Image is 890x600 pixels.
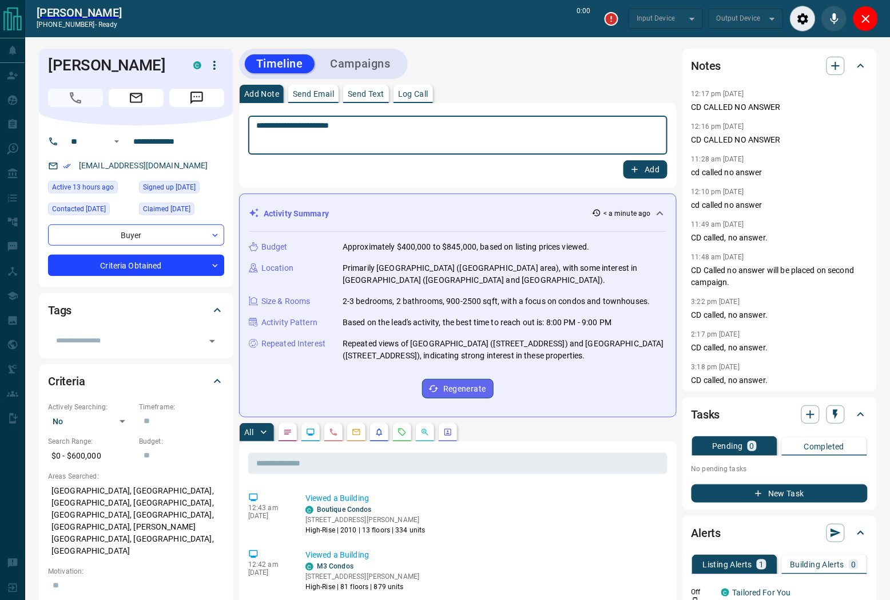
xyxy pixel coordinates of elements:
[398,90,428,98] p: Log Call
[692,587,714,597] p: Off
[420,428,430,437] svg: Opportunities
[48,181,133,197] div: Tue Sep 16 2025
[79,161,208,170] a: [EMAIL_ADDRESS][DOMAIN_NAME]
[692,167,868,179] p: cd called no answer
[139,436,224,447] p: Budget:
[790,560,844,569] p: Building Alerts
[343,262,667,286] p: Primarily [GEOGRAPHIC_DATA] ([GEOGRAPHIC_DATA] area), with some interest in [GEOGRAPHIC_DATA] ([G...
[48,224,224,246] div: Buyer
[52,181,114,193] span: Active 13 hours ago
[48,297,224,324] div: Tags
[692,330,740,338] p: 2:17 pm [DATE]
[248,512,288,520] p: [DATE]
[352,428,361,437] svg: Emails
[712,442,743,450] p: Pending
[305,571,419,582] p: [STREET_ADDRESS][PERSON_NAME]
[343,317,611,329] p: Based on the lead's activity, the best time to reach out is: 8:00 PM - 9:00 PM
[98,21,118,29] span: ready
[692,101,868,113] p: CD CALLED NO ANSWER
[343,241,590,253] p: Approximately $400,000 to $845,000, based on listing prices viewed.
[110,135,124,148] button: Open
[248,569,288,577] p: [DATE]
[692,90,744,98] p: 12:17 pm [DATE]
[721,589,729,597] div: condos.ca
[821,6,847,31] div: Mute
[733,588,791,597] a: Tailored For You
[750,442,754,450] p: 0
[703,560,753,569] p: Listing Alerts
[63,162,71,170] svg: Email Verified
[692,401,868,428] div: Tasks
[790,6,816,31] div: Audio Settings
[692,134,868,146] p: CD CALLED NO ANSWER
[759,560,764,569] p: 1
[692,123,744,131] p: 12:16 pm [DATE]
[305,525,426,535] p: High-Rise | 2010 | 13 floors | 334 units
[37,6,122,19] a: [PERSON_NAME]
[305,582,419,592] p: High-Rise | 81 floors | 879 units
[48,255,224,276] div: Criteria Obtained
[48,368,224,395] div: Criteria
[48,402,133,412] p: Actively Searching:
[692,363,740,371] p: 3:18 pm [DATE]
[319,54,402,73] button: Campaigns
[343,295,650,307] p: 2-3 bedrooms, 2 bathrooms, 900-2500 sqft, with a focus on condos and townhouses.
[261,317,317,329] p: Activity Pattern
[692,220,744,228] p: 11:49 am [DATE]
[48,301,71,319] h2: Tags
[692,524,721,542] h2: Alerts
[264,208,329,220] p: Activity Summary
[692,484,868,503] button: New Task
[48,481,224,560] p: [GEOGRAPHIC_DATA], [GEOGRAPHIC_DATA], [GEOGRAPHIC_DATA], [GEOGRAPHIC_DATA], [GEOGRAPHIC_DATA], [G...
[261,295,311,307] p: Size & Rooms
[193,61,201,69] div: condos.ca
[348,90,384,98] p: Send Text
[603,208,651,219] p: < a minute ago
[169,89,224,107] span: Message
[249,203,667,224] div: Activity Summary< a minute ago
[692,342,868,354] p: CD called, no answer.
[143,203,190,215] span: Claimed [DATE]
[48,56,176,74] h1: [PERSON_NAME]
[398,428,407,437] svg: Requests
[48,471,224,481] p: Areas Searched:
[692,460,868,477] p: No pending tasks
[317,562,353,570] a: M3 Condos
[692,199,868,211] p: cd called no answer
[329,428,338,437] svg: Calls
[143,181,196,193] span: Signed up [DATE]
[804,443,845,451] p: Completed
[245,54,315,73] button: Timeline
[248,560,288,569] p: 12:42 am
[48,412,133,431] div: No
[343,338,667,362] p: Repeated views of [GEOGRAPHIC_DATA] ([STREET_ADDRESS]) and [GEOGRAPHIC_DATA] ([STREET_ADDRESS]), ...
[48,203,133,219] div: Thu Jul 17 2025
[37,19,122,30] p: [PHONE_NUMBER] -
[692,52,868,80] div: Notes
[261,262,293,274] p: Location
[422,379,494,398] button: Regenerate
[305,506,313,514] div: condos.ca
[443,428,452,437] svg: Agent Actions
[261,338,325,350] p: Repeated Interest
[244,428,253,436] p: All
[317,506,372,514] a: Boutique Condos
[305,515,426,525] p: [STREET_ADDRESS][PERSON_NAME]
[109,89,164,107] span: Email
[692,253,744,261] p: 11:48 am [DATE]
[48,436,133,447] p: Search Range:
[692,188,744,196] p: 12:10 pm [DATE]
[139,402,224,412] p: Timeframe:
[692,57,721,75] h2: Notes
[375,428,384,437] svg: Listing Alerts
[48,89,103,107] span: Call
[853,6,879,31] div: Close
[692,155,744,163] p: 11:28 am [DATE]
[244,90,279,98] p: Add Note
[248,504,288,512] p: 12:43 am
[577,6,591,31] p: 0:00
[305,549,663,561] p: Viewed a Building
[139,203,224,219] div: Wed May 08 2024
[692,232,868,244] p: CD called, no answer.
